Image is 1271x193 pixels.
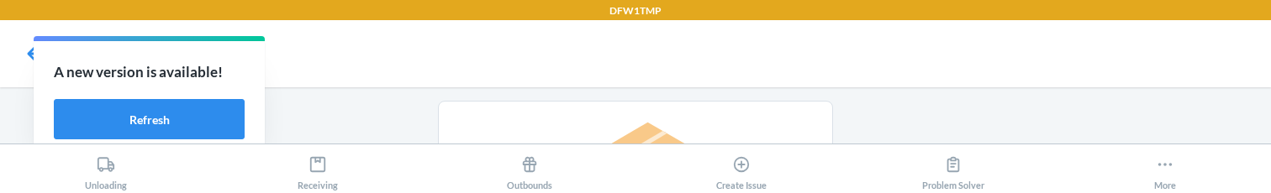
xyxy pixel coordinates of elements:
[847,144,1059,190] button: Problem Solver
[424,144,635,190] button: Outbounds
[212,144,424,190] button: Receiving
[922,149,984,190] div: Problem Solver
[1154,149,1176,190] div: More
[54,61,245,83] p: A new version is available!
[85,149,127,190] div: Unloading
[609,3,662,18] p: DFW1TMP
[298,149,338,190] div: Receiving
[716,149,767,190] div: Create Issue
[635,144,847,190] button: Create Issue
[54,99,245,139] button: Refresh
[507,149,552,190] div: Outbounds
[1059,144,1271,190] button: More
